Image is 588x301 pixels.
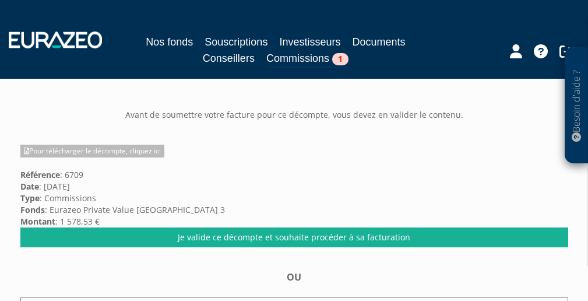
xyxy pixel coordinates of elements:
div: : 6709 : [DATE] : Commissions : Eurazeo Private Value [GEOGRAPHIC_DATA] 3 : 1 578,53 € [12,144,577,227]
strong: Montant [20,216,55,227]
a: Souscriptions [205,34,267,50]
a: Nos fonds [146,34,193,50]
strong: Type [20,192,40,204]
img: 1732889491-logotype_eurazeo_blanc_rvb.png [9,32,102,48]
a: Investisseurs [279,34,340,50]
strong: Référence [20,169,60,180]
center: Avant de soumettre votre facture pour ce décompte, vous devez en valider le contenu. [12,109,577,121]
a: Commissions1 [266,50,348,68]
a: Documents [352,34,405,50]
a: Pour télécharger le décompte, cliquez ici [20,145,164,157]
p: Besoin d'aide ? [570,53,583,158]
a: Conseillers [203,50,255,66]
a: Je valide ce décompte et souhaite procéder à sa facturation [20,228,568,247]
strong: Date [20,181,39,192]
span: 1 [332,53,348,65]
strong: Fonds [20,204,45,215]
